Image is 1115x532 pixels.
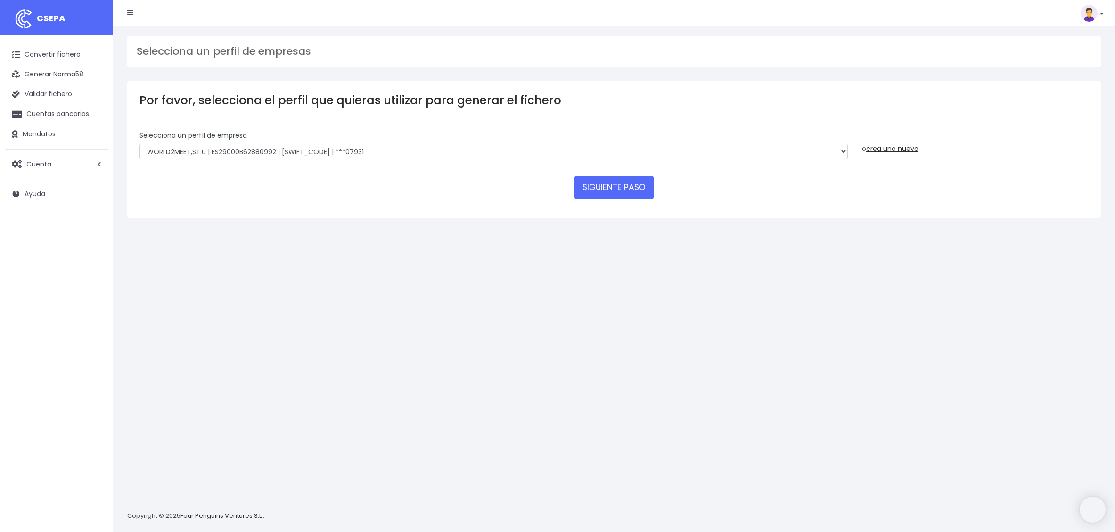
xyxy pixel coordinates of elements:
a: Cuentas bancarias [5,104,108,124]
label: Selecciona un perfíl de empresa [139,131,247,141]
h3: Selecciona un perfil de empresas [137,45,1091,58]
a: Generar Norma58 [5,65,108,84]
a: crea uno nuevo [866,144,918,153]
h3: Por favor, selecciona el perfil que quieras utilizar para generar el fichero [139,93,1089,107]
a: Convertir fichero [5,45,108,65]
a: Mandatos [5,125,108,144]
span: Cuenta [26,159,51,168]
div: o [862,131,1089,154]
img: profile [1081,5,1098,22]
button: SIGUIENTE PASO [574,176,654,199]
a: Cuenta [5,154,108,174]
p: Copyright © 2025 . [127,511,264,521]
a: Validar fichero [5,84,108,104]
a: Four Penguins Ventures S.L. [180,511,263,520]
span: CSEPA [37,12,66,24]
a: Ayuda [5,184,108,204]
img: logo [12,7,35,31]
span: Ayuda [25,189,45,199]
